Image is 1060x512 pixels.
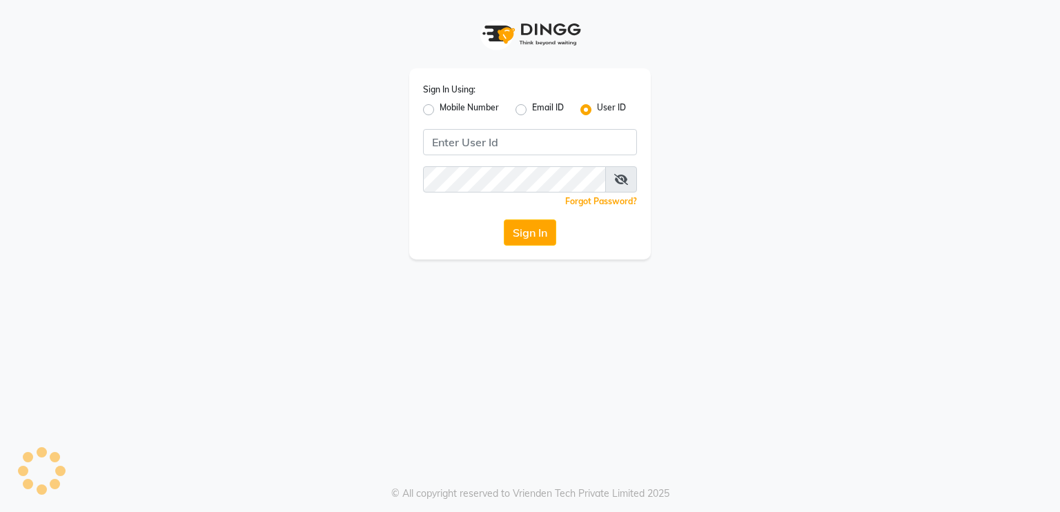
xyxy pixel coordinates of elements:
img: logo1.svg [475,14,585,55]
label: User ID [597,101,626,118]
input: Username [423,129,637,155]
input: Username [423,166,606,193]
label: Email ID [532,101,564,118]
label: Sign In Using: [423,83,475,96]
button: Sign In [504,219,556,246]
a: Forgot Password? [565,196,637,206]
label: Mobile Number [440,101,499,118]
